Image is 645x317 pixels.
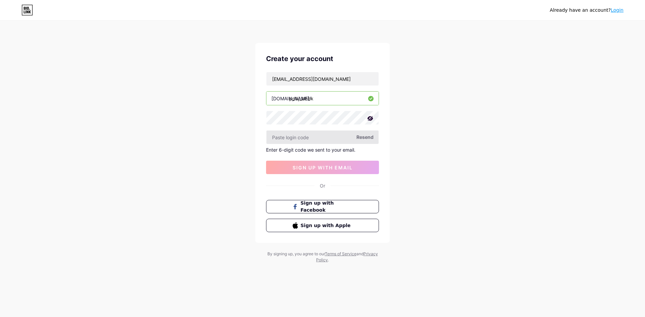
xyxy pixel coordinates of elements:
[320,182,325,189] div: Or
[266,200,379,213] button: Sign up with Facebook
[356,134,374,141] span: Resend
[266,130,379,144] input: Paste login code
[266,161,379,174] button: sign up with email
[266,147,379,153] div: Enter 6-digit code we sent to your email.
[265,251,380,263] div: By signing up, you agree to our and .
[266,219,379,232] button: Sign up with Apple
[301,222,353,229] span: Sign up with Apple
[325,251,356,256] a: Terms of Service
[266,54,379,64] div: Create your account
[293,165,353,170] span: sign up with email
[611,7,623,13] a: Login
[266,72,379,86] input: Email
[301,200,353,214] span: Sign up with Facebook
[550,7,623,14] div: Already have an account?
[271,95,311,102] div: [DOMAIN_NAME]/
[266,92,379,105] input: username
